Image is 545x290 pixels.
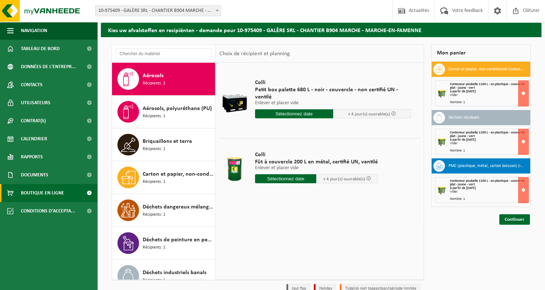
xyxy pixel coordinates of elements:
[143,244,165,251] span: Récipients: 1
[116,48,212,59] input: Chercher du matériel
[143,80,165,87] span: Récipients: 2
[450,101,528,104] div: Nombre: 1
[112,161,215,194] button: Carton et papier, non-conditionné (industriel) Récipients: 1
[95,6,221,16] span: 10-975409 - GALÈRE SRL - CHANTIER B904 MARCHE - MARCHE-EN-FAMENNE
[143,71,164,80] span: Aérosols
[255,109,333,118] input: Sélectionnez date
[255,166,378,171] p: Enlever et placer vide
[143,146,165,153] span: Récipients: 1
[431,44,531,62] div: Mon panier
[21,40,60,58] span: Tableau de bord
[21,148,43,166] span: Rapports
[143,137,192,146] span: Briquaillons et terre
[216,45,293,63] div: Choix de récipient et planning
[348,112,390,117] span: + 4 jour(s) ouvrable(s)
[450,197,528,201] div: Nombre: 1
[21,22,47,40] span: Navigation
[143,268,206,277] span: Déchets industriels banals
[448,112,479,123] h3: Déchets résiduels
[323,177,365,181] span: + 4 jour(s) ouvrable(s)
[450,82,525,90] span: Conteneur poubelle 1100 L - en plastique - couvercle plat - jaune - vert
[143,203,213,211] span: Déchets dangereux mélangés : Inflammable - Corrosif
[448,160,525,172] h3: PMC (plastique, métal, carton boisson) (industriel)
[450,149,528,153] div: Nombre: 1
[143,236,213,244] span: Déchets de peinture en petits emballages
[21,202,75,220] span: Conditions d'accepta...
[21,130,47,148] span: Calendrier
[112,128,215,161] button: Briquaillons et terre Récipients: 1
[450,186,476,190] strong: à partir de [DATE]
[112,63,215,96] button: Aérosols Récipients: 2
[450,138,476,142] strong: à partir de [DATE]
[143,104,212,113] span: Aérosols, polyuréthane (PU)
[255,101,411,106] p: Enlever et placer vide
[112,227,215,260] button: Déchets de peinture en petits emballages Récipients: 1
[450,190,528,194] div: Vider
[21,76,43,94] span: Contacts
[21,58,76,76] span: Données de l'entrepr...
[21,94,50,112] span: Utilisateurs
[143,170,213,179] span: Carton et papier, non-conditionné (industriel)
[450,179,525,186] span: Conteneur poubelle 1100 L - en plastique - couvercle plat - jaune - vert
[143,211,165,218] span: Récipients: 1
[21,166,48,184] span: Documents
[450,131,525,138] span: Conteneur poubelle 1100 L - en plastique - couvercle plat - jaune - vert
[21,112,46,130] span: Contrat(s)
[143,277,165,284] span: Récipients: 1
[143,179,165,185] span: Récipients: 1
[112,96,215,128] button: Aérosols, polyuréthane (PU) Récipients: 1
[255,174,317,183] input: Sélectionnez date
[450,89,476,93] strong: à partir de [DATE]
[450,142,528,145] div: Vider
[101,23,541,37] h2: Kies uw afvalstoffen en recipiënten - demande pour 10-975409 - GALÈRE SRL - CHANTIER B904 MARCHE ...
[255,151,378,158] span: Colli
[255,79,411,86] span: Colli
[112,194,215,227] button: Déchets dangereux mélangés : Inflammable - Corrosif Récipients: 1
[21,184,64,202] span: Boutique en ligne
[95,5,221,16] span: 10-975409 - GALÈRE SRL - CHANTIER B904 MARCHE - MARCHE-EN-FAMENNE
[448,63,525,75] h3: Carton et papier, non-conditionné (industriel)
[450,93,528,97] div: Vider
[143,113,165,120] span: Récipients: 1
[499,214,530,225] a: Continuer
[255,86,411,101] span: Petit box palette 680 L - noir - couvercle - non certifié UN - ventilé
[255,158,378,166] span: Fût à couvercle 200 L en métal, certifié UN, ventilé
